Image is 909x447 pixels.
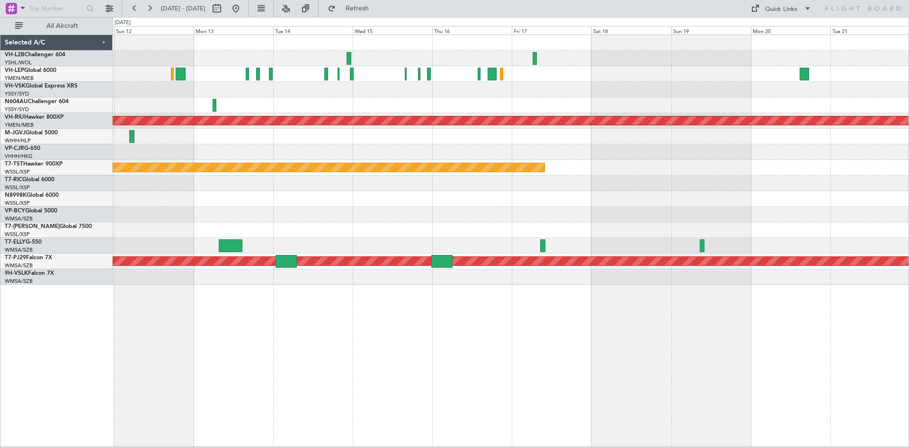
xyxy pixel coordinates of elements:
[5,75,34,82] a: YMEN/MEB
[746,1,816,16] button: Quick Links
[10,18,103,34] button: All Aircraft
[5,193,59,198] a: N8998KGlobal 6000
[5,68,24,73] span: VH-LEP
[5,208,57,214] a: VP-BCYGlobal 5000
[591,26,671,35] div: Sat 18
[5,262,33,269] a: WMSA/SZB
[29,1,83,16] input: Trip Number
[5,168,30,175] a: WSSL/XSP
[5,224,92,229] a: T7-[PERSON_NAME]Global 7500
[5,52,65,58] a: VH-L2BChallenger 604
[751,26,830,35] div: Mon 20
[5,177,22,183] span: T7-RIC
[5,246,33,254] a: WMSA/SZB
[115,19,131,27] div: [DATE]
[5,278,33,285] a: WMSA/SZB
[512,26,591,35] div: Fri 17
[353,26,432,35] div: Wed 15
[5,239,26,245] span: T7-ELLY
[5,224,60,229] span: T7-[PERSON_NAME]
[5,153,33,160] a: VHHH/HKG
[5,114,24,120] span: VH-RIU
[5,255,26,261] span: T7-PJ29
[5,52,25,58] span: VH-L2B
[5,271,28,276] span: 9H-VSLK
[5,231,30,238] a: WSSL/XSP
[5,215,33,222] a: WMSA/SZB
[765,5,797,14] div: Quick Links
[161,4,205,13] span: [DATE] - [DATE]
[5,68,56,73] a: VH-LEPGlobal 6000
[5,255,52,261] a: T7-PJ29Falcon 7X
[5,83,26,89] span: VH-VSK
[25,23,100,29] span: All Aircraft
[5,130,58,136] a: M-JGVJGlobal 5000
[5,271,54,276] a: 9H-VSLKFalcon 7X
[5,177,54,183] a: T7-RICGlobal 6000
[5,200,30,207] a: WSSL/XSP
[5,193,27,198] span: N8998K
[5,99,69,105] a: N604AUChallenger 604
[114,26,194,35] div: Sun 12
[323,1,380,16] button: Refresh
[5,208,25,214] span: VP-BCY
[5,114,63,120] a: VH-RIUHawker 800XP
[432,26,512,35] div: Thu 16
[5,146,40,151] a: VP-CJRG-650
[5,146,24,151] span: VP-CJR
[194,26,273,35] div: Mon 13
[5,122,34,129] a: YMEN/MEB
[5,83,78,89] a: VH-VSKGlobal Express XRS
[5,184,30,191] a: WSSL/XSP
[5,161,23,167] span: T7-TST
[5,106,29,113] a: YSSY/SYD
[338,5,377,12] span: Refresh
[5,99,28,105] span: N604AU
[5,130,26,136] span: M-JGVJ
[671,26,751,35] div: Sun 19
[273,26,353,35] div: Tue 14
[5,137,31,144] a: WIHH/HLP
[5,161,62,167] a: T7-TSTHawker 900XP
[5,239,42,245] a: T7-ELLYG-550
[5,90,29,97] a: YSSY/SYD
[5,59,32,66] a: YSHL/WOL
